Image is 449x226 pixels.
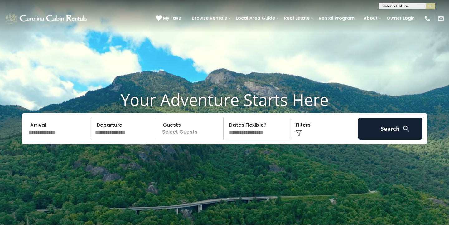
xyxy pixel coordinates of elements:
img: phone-regular-white.png [424,15,431,22]
a: Browse Rentals [189,13,230,23]
a: Local Area Guide [233,13,278,23]
a: Real Estate [281,13,313,23]
p: Select Guests [159,118,223,140]
img: search-regular-white.png [402,125,410,133]
a: Owner Login [384,13,418,23]
img: mail-regular-white.png [437,15,444,22]
a: My Favs [156,15,182,22]
h1: Your Adventure Starts Here [5,90,444,109]
img: White-1-1-2.png [5,12,89,25]
button: Search [358,118,422,140]
img: filter--v1.png [296,130,302,136]
span: My Favs [163,15,181,22]
a: About [360,13,381,23]
a: Rental Program [316,13,358,23]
